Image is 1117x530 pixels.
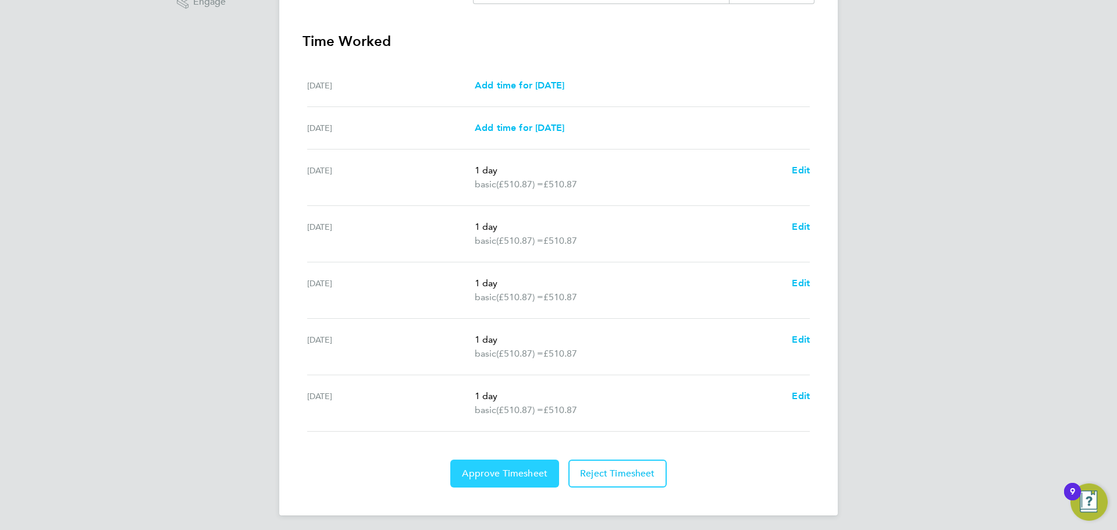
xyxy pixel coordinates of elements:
span: Edit [792,334,810,345]
a: Edit [792,220,810,234]
div: [DATE] [307,163,475,191]
span: Reject Timesheet [580,468,655,479]
a: Edit [792,333,810,347]
span: Add time for [DATE] [475,80,564,91]
span: Approve Timesheet [462,468,547,479]
div: [DATE] [307,389,475,417]
span: Add time for [DATE] [475,122,564,133]
span: (£510.87) = [496,291,543,303]
p: 1 day [475,220,782,234]
span: Edit [792,390,810,401]
span: £510.87 [543,235,577,246]
span: Edit [792,278,810,289]
div: [DATE] [307,333,475,361]
button: Open Resource Center, 9 new notifications [1070,483,1108,521]
span: basic [475,177,496,191]
a: Add time for [DATE] [475,79,564,93]
div: [DATE] [307,121,475,135]
div: 9 [1070,492,1075,507]
a: Edit [792,163,810,177]
div: [DATE] [307,220,475,248]
button: Approve Timesheet [450,460,559,488]
span: (£510.87) = [496,404,543,415]
span: (£510.87) = [496,235,543,246]
h3: Time Worked [303,32,814,51]
span: Edit [792,165,810,176]
span: Edit [792,221,810,232]
div: [DATE] [307,276,475,304]
span: £510.87 [543,291,577,303]
span: basic [475,234,496,248]
span: basic [475,403,496,417]
p: 1 day [475,333,782,347]
button: Reject Timesheet [568,460,667,488]
a: Edit [792,276,810,290]
p: 1 day [475,276,782,290]
p: 1 day [475,389,782,403]
span: basic [475,290,496,304]
span: (£510.87) = [496,348,543,359]
span: £510.87 [543,404,577,415]
a: Edit [792,389,810,403]
span: £510.87 [543,179,577,190]
span: £510.87 [543,348,577,359]
a: Add time for [DATE] [475,121,564,135]
div: [DATE] [307,79,475,93]
span: (£510.87) = [496,179,543,190]
span: basic [475,347,496,361]
p: 1 day [475,163,782,177]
